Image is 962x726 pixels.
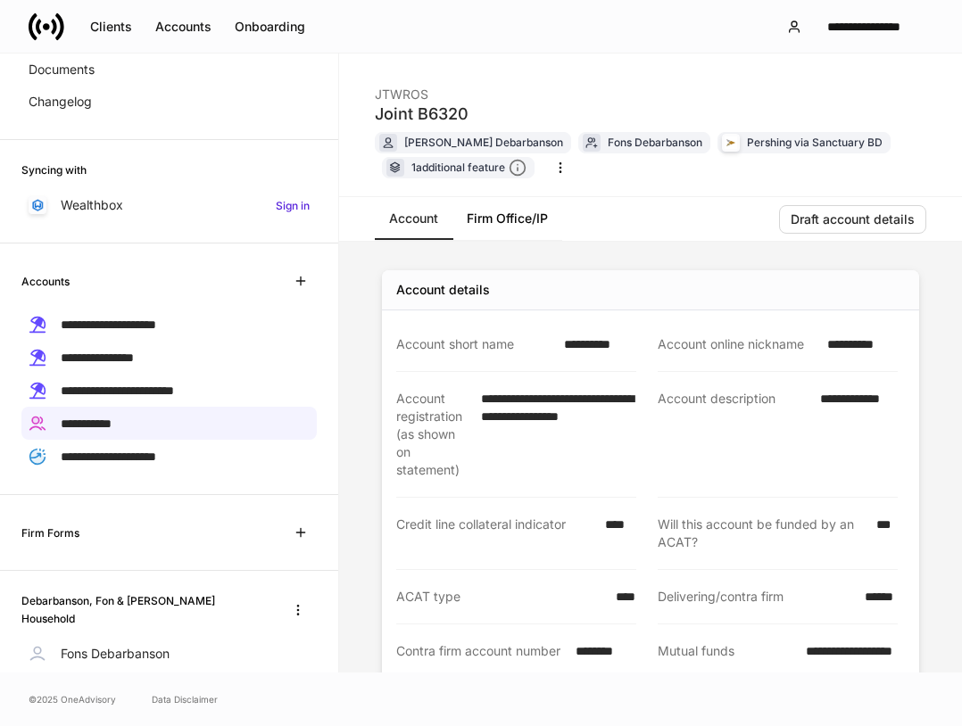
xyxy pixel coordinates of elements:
[21,54,317,86] a: Documents
[658,335,817,353] div: Account online nickname
[396,281,490,299] div: Account details
[21,638,317,670] a: Fons Debarbanson
[21,189,317,221] a: WealthboxSign in
[658,642,795,678] div: Mutual funds
[452,197,562,240] a: Firm Office/IP
[21,86,317,118] a: Changelog
[29,61,95,78] p: Documents
[90,21,132,33] div: Clients
[396,335,553,353] div: Account short name
[29,93,92,111] p: Changelog
[396,642,565,678] div: Contra firm account number
[779,205,926,234] button: Draft account details
[608,134,702,151] div: Fons Debarbanson
[223,12,317,41] button: Onboarding
[29,692,116,706] span: © 2025 OneAdvisory
[79,12,144,41] button: Clients
[61,196,123,214] p: Wealthbox
[411,159,527,177] div: 1 additional feature
[21,592,265,626] h6: Debarbanson, Fon & [PERSON_NAME] Household
[658,588,854,606] div: Delivering/contra firm
[396,588,605,606] div: ACAT type
[21,524,79,541] h6: Firm Forms
[791,213,915,226] div: Draft account details
[21,161,87,178] h6: Syncing with
[375,103,469,125] div: Joint B6320
[152,692,218,706] a: Data Disclaimer
[61,645,170,663] p: Fons Debarbanson
[658,390,809,479] div: Account description
[747,134,883,151] div: Pershing via Sanctuary BD
[396,390,470,479] div: Account registration (as shown on statement)
[21,273,70,290] h6: Accounts
[155,21,211,33] div: Accounts
[658,516,866,551] div: Will this account be funded by an ACAT?
[396,516,594,551] div: Credit line collateral indicator
[144,12,223,41] button: Accounts
[276,197,310,214] h6: Sign in
[375,75,469,103] div: JTWROS
[235,21,305,33] div: Onboarding
[404,134,563,151] div: [PERSON_NAME] Debarbanson
[375,197,452,240] a: Account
